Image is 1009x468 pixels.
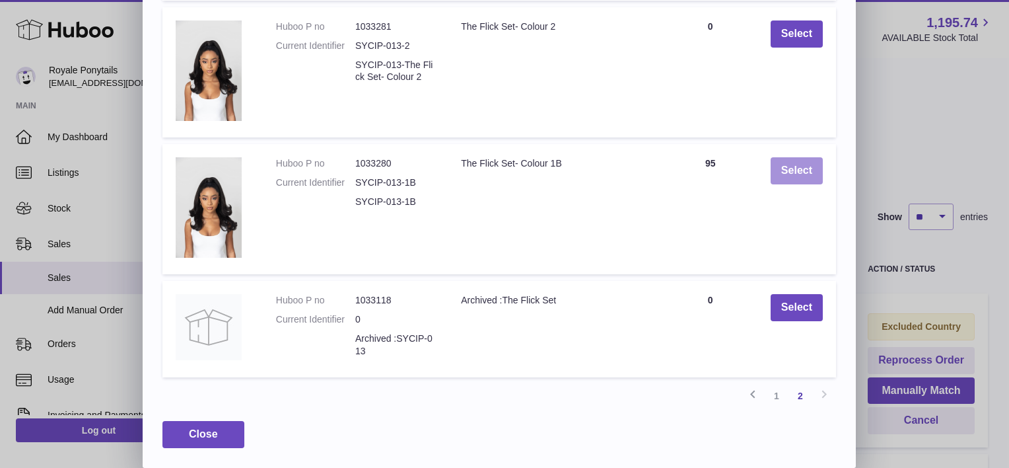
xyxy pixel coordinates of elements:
[355,59,435,84] dd: SYCIP-013-The Flick Set- Colour 2
[771,294,823,321] button: Select
[355,294,435,307] dd: 1033118
[771,157,823,184] button: Select
[276,294,355,307] dt: Huboo P no
[355,313,435,326] dd: 0
[355,157,435,170] dd: 1033280
[461,157,650,170] div: The Flick Set- Colour 1B
[176,157,242,258] img: The Flick Set- Colour 1B
[276,313,355,326] dt: Current Identifier
[355,332,435,358] dd: Archived :SYCIP-013
[355,20,435,33] dd: 1033281
[162,421,244,448] button: Close
[189,428,218,440] span: Close
[355,176,435,189] dd: SYCIP-013-1B
[765,384,788,408] a: 1
[276,40,355,52] dt: Current Identifier
[664,281,757,377] td: 0
[276,20,355,33] dt: Huboo P no
[664,144,757,274] td: 95
[461,294,650,307] div: Archived :The Flick Set
[176,294,242,360] img: Archived :The Flick Set
[276,157,355,170] dt: Huboo P no
[276,176,355,189] dt: Current Identifier
[176,20,242,121] img: The Flick Set- Colour 2
[788,384,812,408] a: 2
[771,20,823,48] button: Select
[461,20,650,33] div: The Flick Set- Colour 2
[664,7,757,137] td: 0
[355,196,435,208] dd: SYCIP-013-1B
[355,40,435,52] dd: SYCIP-013-2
